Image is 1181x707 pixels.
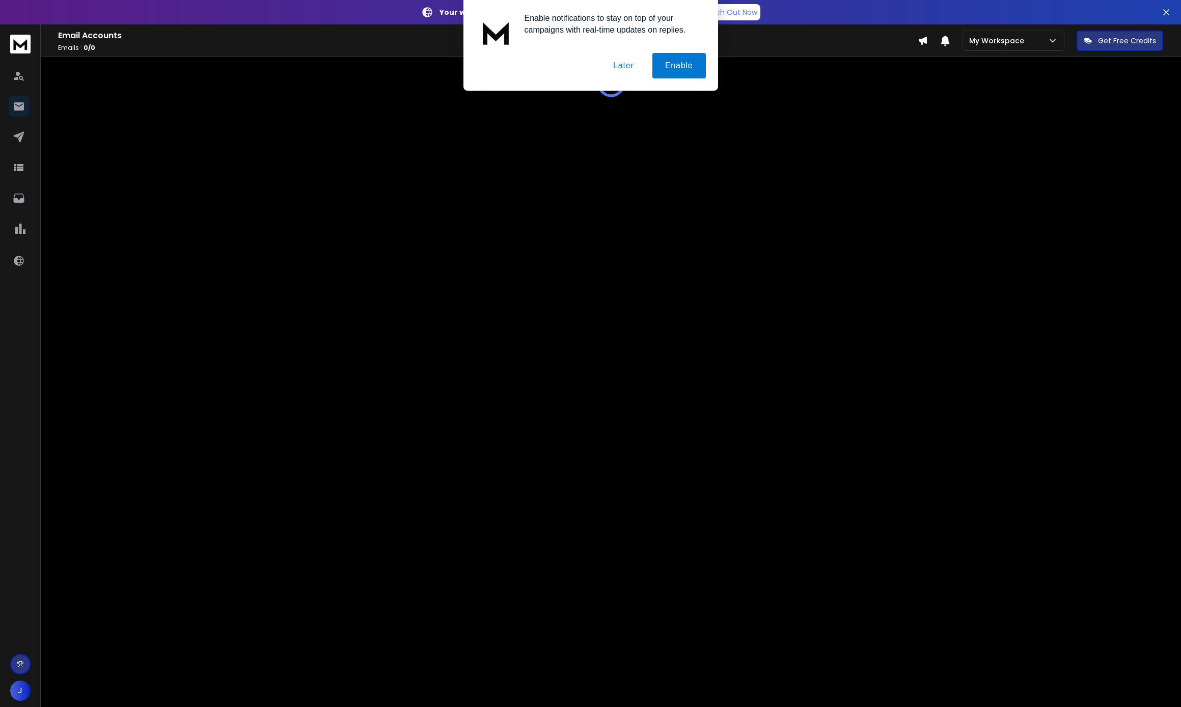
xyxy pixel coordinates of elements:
button: J [10,681,31,701]
img: notification icon [476,12,516,53]
button: Enable [652,53,706,78]
div: Enable notifications to stay on top of your campaigns with real-time updates on replies. [516,12,706,36]
button: Later [600,53,646,78]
